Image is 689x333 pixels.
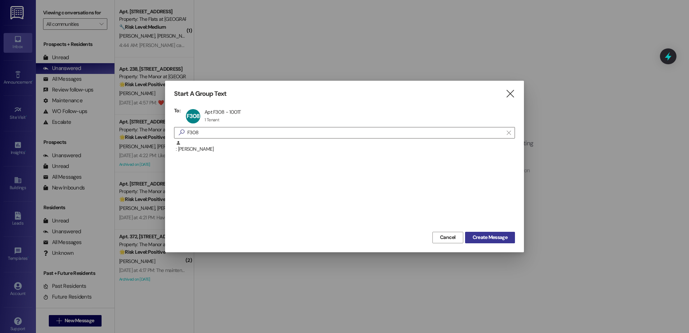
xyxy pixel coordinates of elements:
[176,129,187,136] i: 
[440,234,456,241] span: Cancel
[465,232,515,243] button: Create Message
[174,90,226,98] h3: Start A Group Text
[174,107,181,114] h3: To:
[205,117,219,123] div: 1 Tenant
[187,128,503,138] input: Search for any contact or apartment
[503,127,515,138] button: Clear text
[205,109,241,115] div: Apt F308 - 1001T
[176,140,515,153] div: : [PERSON_NAME]
[432,232,463,243] button: Cancel
[174,140,515,158] div: : [PERSON_NAME]
[187,112,200,120] span: F308
[505,90,515,98] i: 
[473,234,507,241] span: Create Message
[507,130,511,136] i: 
